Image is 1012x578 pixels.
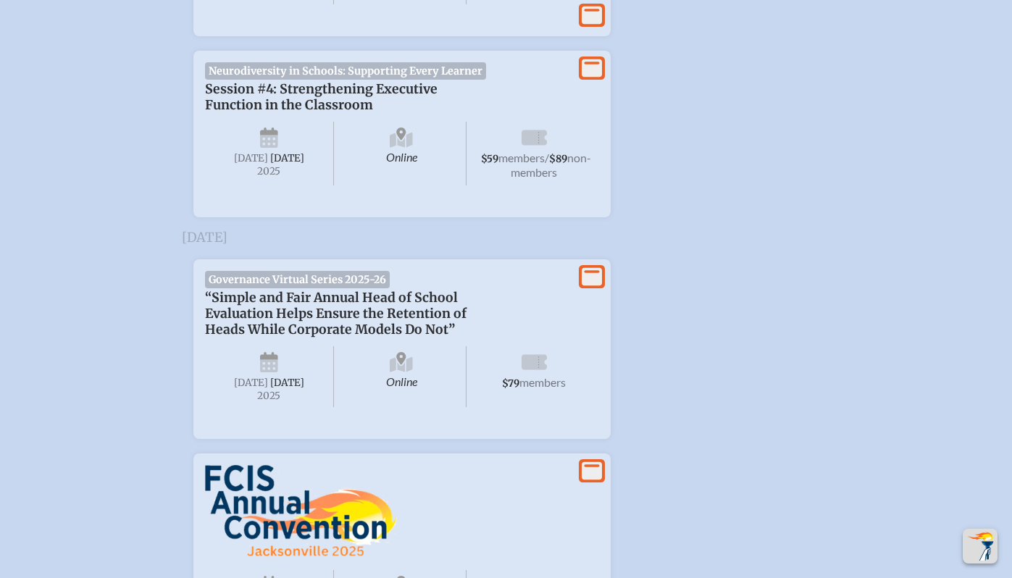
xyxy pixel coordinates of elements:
img: To the top [966,532,995,561]
h3: [DATE] [182,230,831,245]
span: $89 [549,153,567,165]
span: 2025 [217,390,322,401]
span: Online [337,346,467,407]
span: [DATE] [234,377,268,389]
span: “Simple and Fair Annual Head of School Evaluation Helps Ensure the Retention of Heads While Corpo... [205,290,467,338]
span: members [498,151,545,164]
span: Session #4: Strengthening Executive Function in the Classroom [205,81,438,113]
span: 2025 [217,166,322,177]
span: / [545,151,549,164]
span: Governance Virtual Series 2025-26 [205,271,390,288]
img: FCIS Convention 2025 [205,465,397,558]
button: Scroll Top [963,529,998,564]
span: members [519,375,566,389]
span: [DATE] [234,152,268,164]
span: non-members [511,151,591,179]
span: Online [337,122,467,185]
span: Neurodiversity in Schools: Supporting Every Learner [205,62,487,80]
span: $79 [502,377,519,390]
span: $59 [481,153,498,165]
span: [DATE] [270,152,304,164]
span: [DATE] [270,377,304,389]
